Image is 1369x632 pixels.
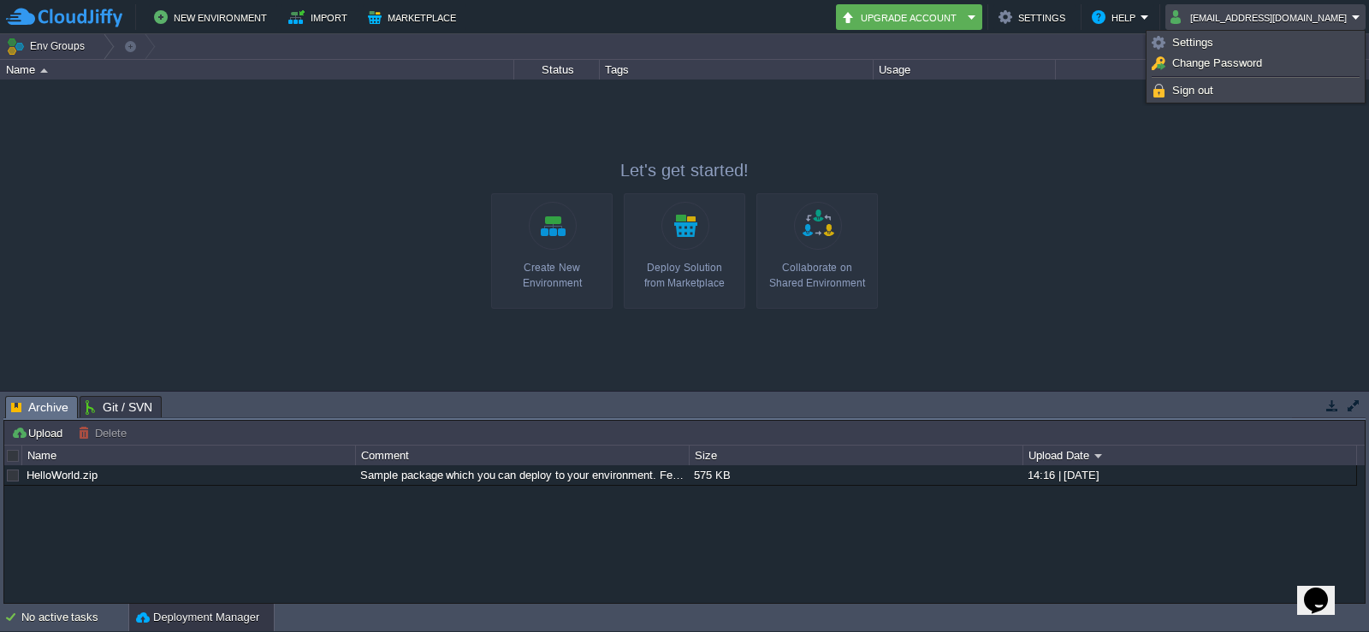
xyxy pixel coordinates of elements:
[1149,33,1362,52] a: Settings
[1172,84,1213,97] span: Sign out
[357,446,689,465] div: Comment
[27,469,98,481] a: HelloWorld.zip
[1023,465,1355,485] div: 14:16 | [DATE]
[515,60,599,80] div: Status
[1170,7,1352,27] button: [EMAIL_ADDRESS][DOMAIN_NAME]
[690,465,1022,485] div: 575 KB
[1172,56,1262,69] span: Change Password
[999,7,1070,27] button: Settings
[874,60,1055,80] div: Usage
[11,425,68,440] button: Upload
[1172,36,1213,49] span: Settings
[601,60,873,80] div: Tags
[154,7,272,27] button: New Environment
[11,397,68,418] span: Archive
[40,68,48,73] img: AMDAwAAAACH5BAEAAAAALAAAAAABAAEAAAICRAEAOw==
[1024,446,1356,465] div: Upload Date
[356,465,688,485] div: Sample package which you can deploy to your environment. Feel free to delete and upload a package...
[1149,54,1362,73] a: Change Password
[1149,81,1362,100] a: Sign out
[136,609,259,626] button: Deployment Manager
[756,193,878,309] a: Collaborate onShared Environment
[1297,564,1352,615] iframe: chat widget
[491,158,878,182] p: Let's get started!
[491,193,613,309] a: Create New Environment
[6,34,91,58] button: Env Groups
[2,60,513,80] div: Name
[841,7,963,27] button: Upgrade Account
[6,7,122,28] img: CloudJiffy
[78,425,132,440] button: Delete
[86,397,152,417] span: Git / SVN
[21,604,128,631] div: No active tasks
[368,7,461,27] button: Marketplace
[23,446,355,465] div: Name
[690,446,1022,465] div: Size
[1092,7,1141,27] button: Help
[762,260,873,291] div: Collaborate on Shared Environment
[496,260,607,291] div: Create New Environment
[624,193,745,309] a: Deploy Solutionfrom Marketplace
[288,7,353,27] button: Import
[629,260,740,291] div: Deploy Solution from Marketplace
